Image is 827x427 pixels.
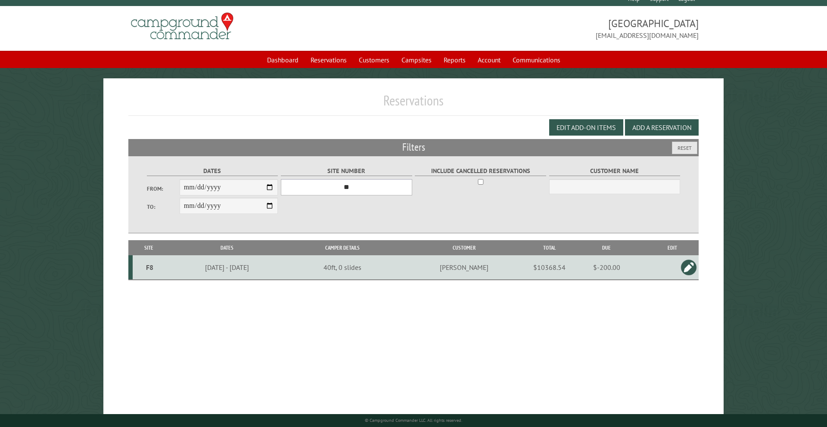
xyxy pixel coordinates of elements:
[147,203,180,211] label: To:
[128,9,236,43] img: Campground Commander
[532,255,567,280] td: $10368.54
[396,240,532,255] th: Customer
[305,52,352,68] a: Reservations
[473,52,506,68] a: Account
[672,142,697,154] button: Reset
[289,240,396,255] th: Camper Details
[262,52,304,68] a: Dashboard
[507,52,566,68] a: Communications
[567,255,646,280] td: $-200.00
[128,92,699,116] h1: Reservations
[133,240,165,255] th: Site
[532,240,567,255] th: Total
[365,418,462,423] small: © Campground Commander LLC. All rights reserved.
[549,119,623,136] button: Edit Add-on Items
[147,166,278,176] label: Dates
[567,240,646,255] th: Due
[281,166,412,176] label: Site Number
[396,52,437,68] a: Campsites
[354,52,395,68] a: Customers
[549,166,681,176] label: Customer Name
[625,119,699,136] button: Add a Reservation
[415,166,546,176] label: Include Cancelled Reservations
[438,52,471,68] a: Reports
[165,240,289,255] th: Dates
[136,263,164,272] div: F8
[147,185,180,193] label: From:
[413,16,699,40] span: [GEOGRAPHIC_DATA] [EMAIL_ADDRESS][DOMAIN_NAME]
[396,255,532,280] td: [PERSON_NAME]
[128,139,699,155] h2: Filters
[289,255,396,280] td: 40ft, 0 slides
[646,240,699,255] th: Edit
[167,263,287,272] div: [DATE] - [DATE]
